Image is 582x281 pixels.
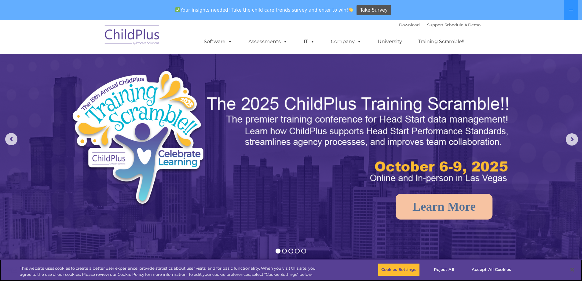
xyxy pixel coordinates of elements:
span: Your insights needed! Take the child care trends survey and enter to win! [173,4,356,16]
a: Software [198,35,238,48]
a: Schedule A Demo [445,22,481,27]
div: This website uses cookies to create a better user experience, provide statistics about user visit... [20,265,320,277]
button: Cookies Settings [378,263,420,276]
span: Phone number [85,65,111,70]
button: Close [566,263,579,276]
a: Company [325,35,368,48]
span: Last name [85,40,104,45]
a: Download [399,22,420,27]
span: Take Survey [360,5,388,16]
a: Take Survey [357,5,391,16]
a: Assessments [242,35,294,48]
a: University [372,35,408,48]
a: IT [298,35,321,48]
img: ✅ [175,7,180,12]
img: ChildPlus by Procare Solutions [102,20,163,51]
font: | [399,22,481,27]
button: Reject All [425,263,463,276]
img: 👏 [349,7,353,12]
button: Accept All Cookies [468,263,514,276]
a: Training Scramble!! [412,35,470,48]
a: Support [427,22,443,27]
a: Learn More [396,194,492,220]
